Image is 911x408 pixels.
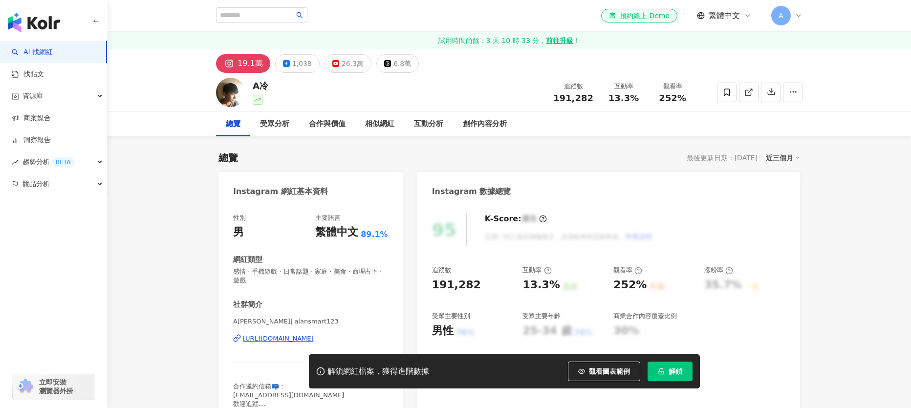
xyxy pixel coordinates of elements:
div: 1,038 [292,57,312,70]
div: 追蹤數 [432,266,451,275]
div: 受眾主要性別 [432,312,470,321]
div: 19.1萬 [238,57,263,70]
div: 觀看率 [613,266,642,275]
a: chrome extension立即安裝 瀏覽器外掛 [13,373,95,400]
div: Instagram 網紅基本資料 [233,186,328,197]
a: 洞察報告 [12,135,51,145]
div: K-Score : [485,214,547,224]
span: 13.3% [608,93,639,103]
div: 性別 [233,214,246,222]
span: 繁體中文 [709,10,740,21]
div: 近三個月 [766,151,800,164]
span: search [296,12,303,19]
div: [URL][DOMAIN_NAME] [243,334,314,343]
span: 趨勢分析 [22,151,74,173]
div: 252% [613,278,647,293]
button: 6.8萬 [376,54,419,73]
div: 繁體中文 [315,225,358,240]
div: 最後更新日期：[DATE] [687,154,758,162]
div: 追蹤數 [553,82,593,91]
div: A冷 [253,80,268,92]
button: 19.1萬 [216,54,270,73]
img: KOL Avatar [216,78,245,107]
span: 感情 · 手機遊戲 · 日常話題 · 家庭 · 美食 · 命理占卜 · 遊戲 [233,267,388,285]
span: 191,282 [553,93,593,103]
a: 找貼文 [12,69,44,79]
div: 主要語言 [315,214,341,222]
div: 互動率 [605,82,642,91]
span: 觀看圖表範例 [589,367,630,375]
a: 預約線上 Demo [601,9,677,22]
div: Instagram 數據總覽 [432,186,511,197]
button: 解鎖 [648,362,693,381]
span: A [779,10,783,21]
a: 商案媒合 [12,113,51,123]
div: 6.8萬 [393,57,411,70]
div: 男性 [432,323,454,339]
button: 觀看圖表範例 [568,362,640,381]
button: 26.3萬 [325,54,371,73]
div: 男 [233,225,244,240]
div: 漲粉率 [704,266,733,275]
span: 資源庫 [22,85,43,107]
div: 觀看率 [654,82,691,91]
div: 總覽 [218,151,238,165]
span: 89.1% [361,229,388,240]
div: 預約線上 Demo [609,11,670,21]
a: searchAI 找網紅 [12,47,53,57]
span: 解鎖 [669,367,682,375]
div: 受眾主要年齡 [522,312,561,321]
div: 互動分析 [414,118,443,130]
div: 解鎖網紅檔案，獲得進階數據 [327,366,429,377]
span: 立即安裝 瀏覽器外掛 [39,378,73,395]
span: A[PERSON_NAME]| alansmart123 [233,317,388,326]
div: 相似網紅 [365,118,394,130]
div: 網紅類型 [233,255,262,265]
div: 13.3% [522,278,560,293]
span: lock [658,368,665,375]
img: chrome extension [16,379,35,394]
a: [URL][DOMAIN_NAME] [233,334,388,343]
img: logo [8,13,60,32]
div: 互動率 [522,266,551,275]
div: 商業合作內容覆蓋比例 [613,312,677,321]
div: 191,282 [432,278,481,293]
div: 受眾分析 [260,118,289,130]
span: rise [12,159,19,166]
div: 創作內容分析 [463,118,507,130]
div: 合作與價值 [309,118,346,130]
button: 1,038 [275,54,320,73]
strong: 前往升級 [546,36,573,45]
div: 26.3萬 [342,57,364,70]
div: 社群簡介 [233,300,262,310]
span: 252% [659,93,686,103]
a: 試用時間尚餘：3 天 10 時 33 分，前往升級！ [108,32,911,49]
span: 競品分析 [22,173,50,195]
div: BETA [52,157,74,167]
div: 總覽 [226,118,240,130]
